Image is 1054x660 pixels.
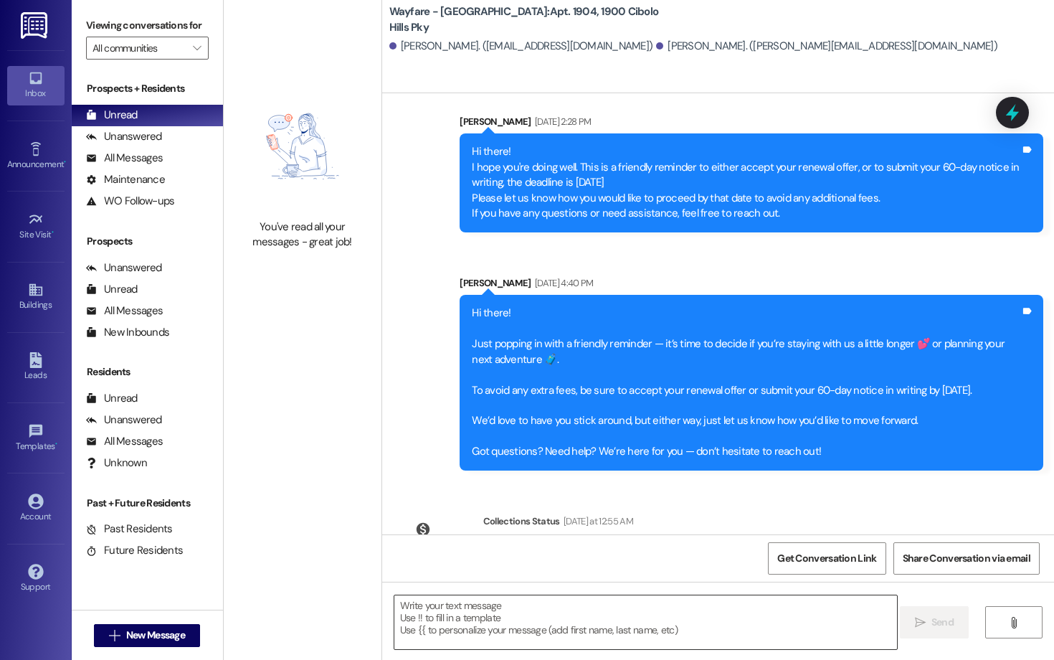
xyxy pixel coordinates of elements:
[389,4,676,35] b: Wayfare - [GEOGRAPHIC_DATA]: Apt. 1904, 1900 Cibolo Hills Pky
[472,144,1020,221] div: Hi there! I hope you're doing well. This is a friendly reminder to either accept your renewal off...
[7,489,65,528] a: Account
[86,194,174,209] div: WO Follow-ups
[7,348,65,387] a: Leads
[472,306,1020,459] div: Hi there! Just popping in with a friendly reminder — it’s time to decide if you’re staying with u...
[7,560,65,598] a: Support
[86,129,162,144] div: Unanswered
[86,522,173,537] div: Past Residents
[86,282,138,297] div: Unread
[915,617,926,628] i: 
[389,39,653,54] div: [PERSON_NAME]. ([EMAIL_ADDRESS][DOMAIN_NAME])
[86,14,209,37] label: Viewing conversations for
[7,419,65,458] a: Templates •
[72,364,223,379] div: Residents
[768,542,886,575] button: Get Conversation Link
[560,514,633,529] div: [DATE] at 12:55 AM
[7,207,65,246] a: Site Visit •
[94,624,200,647] button: New Message
[7,66,65,105] a: Inbox
[21,12,50,39] img: ResiDesk Logo
[86,543,183,558] div: Future Residents
[239,220,366,250] div: You've read all your messages - great job!
[893,542,1040,575] button: Share Conversation via email
[86,260,162,275] div: Unanswered
[52,227,54,237] span: •
[86,412,162,428] div: Unanswered
[1008,617,1019,628] i: 
[86,303,163,319] div: All Messages
[531,275,594,291] div: [DATE] 4:40 PM
[483,514,560,529] div: Collections Status
[86,434,163,449] div: All Messages
[86,456,147,471] div: Unknown
[72,496,223,511] div: Past + Future Residents
[92,37,186,60] input: All communities
[903,551,1030,566] span: Share Conversation via email
[777,551,876,566] span: Get Conversation Link
[193,42,201,54] i: 
[7,278,65,316] a: Buildings
[109,630,120,641] i: 
[86,172,165,187] div: Maintenance
[72,81,223,96] div: Prospects + Residents
[86,325,169,340] div: New Inbounds
[900,606,969,638] button: Send
[55,439,57,449] span: •
[460,275,1043,296] div: [PERSON_NAME]
[64,157,66,167] span: •
[460,114,1043,134] div: [PERSON_NAME]
[656,39,997,54] div: [PERSON_NAME]. ([PERSON_NAME][EMAIL_ADDRESS][DOMAIN_NAME])
[86,151,163,166] div: All Messages
[239,80,366,212] img: empty-state
[126,628,185,643] span: New Message
[931,615,954,630] span: Send
[531,114,592,129] div: [DATE] 2:28 PM
[86,391,138,406] div: Unread
[72,234,223,249] div: Prospects
[86,108,138,123] div: Unread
